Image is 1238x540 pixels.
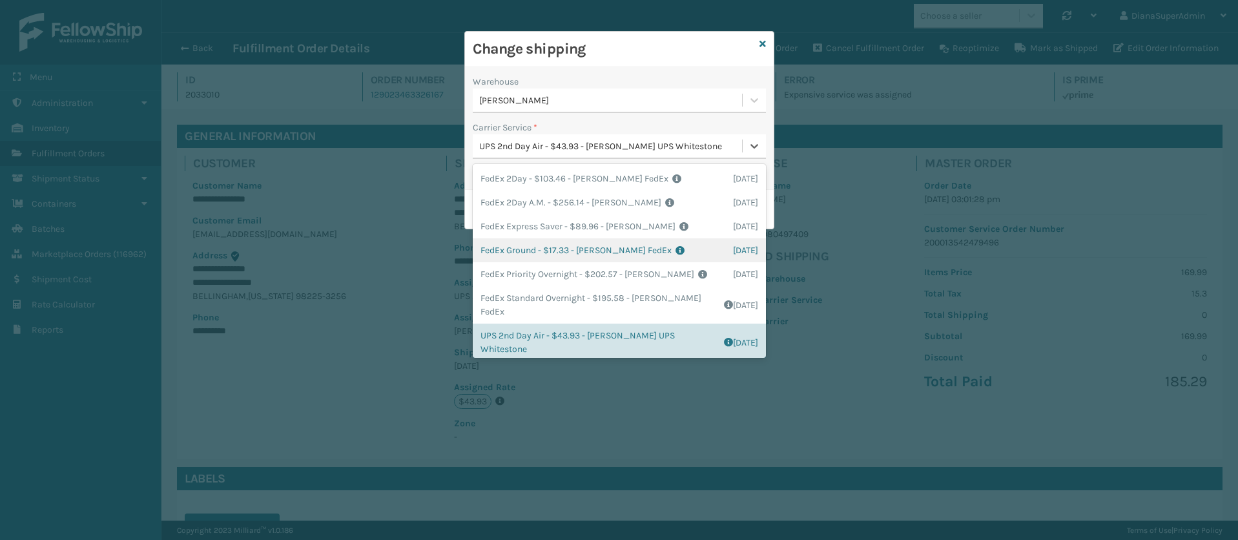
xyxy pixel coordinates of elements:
[473,39,754,59] h3: Change shipping
[473,167,766,191] div: FedEx 2Day - $103.46 - [PERSON_NAME] FedEx
[473,121,537,134] label: Carrier Service
[473,324,766,361] div: UPS 2nd Day Air - $43.93 - [PERSON_NAME] UPS Whitestone
[733,336,758,349] span: [DATE]
[733,267,758,281] span: [DATE]
[479,94,743,107] div: [PERSON_NAME]
[733,220,758,233] span: [DATE]
[733,196,758,209] span: [DATE]
[473,262,766,286] div: FedEx Priority Overnight - $202.57 - [PERSON_NAME]
[733,298,758,312] span: [DATE]
[473,286,766,324] div: FedEx Standard Overnight - $195.58 - [PERSON_NAME] FedEx
[473,75,519,88] label: Warehouse
[733,172,758,185] span: [DATE]
[473,214,766,238] div: FedEx Express Saver - $89.96 - [PERSON_NAME]
[473,238,766,262] div: FedEx Ground - $17.33 - [PERSON_NAME] FedEx
[479,140,743,153] div: UPS 2nd Day Air - $43.93 - [PERSON_NAME] UPS Whitestone
[473,191,766,214] div: FedEx 2Day A.M. - $256.14 - [PERSON_NAME]
[733,244,758,257] span: [DATE]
